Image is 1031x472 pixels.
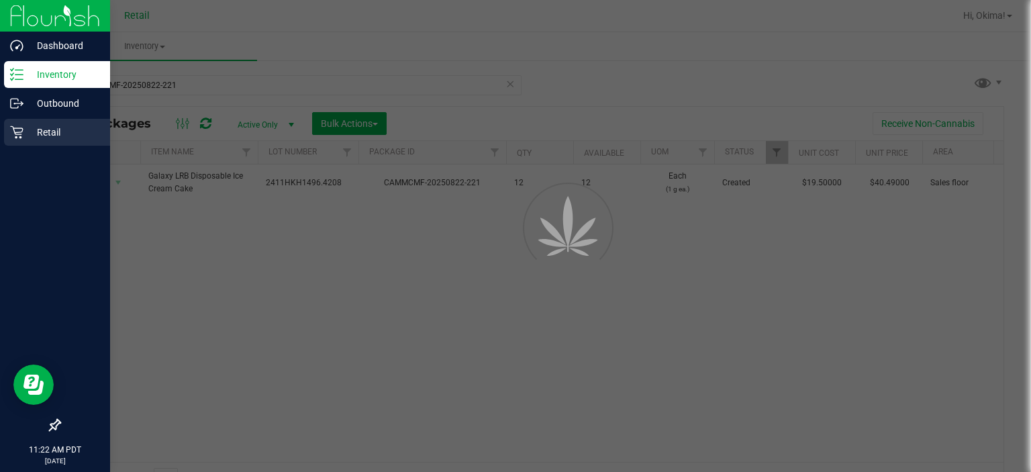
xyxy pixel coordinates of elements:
inline-svg: Retail [10,126,23,139]
inline-svg: Dashboard [10,39,23,52]
p: Retail [23,124,104,140]
inline-svg: Outbound [10,97,23,110]
iframe: Resource center [13,365,54,405]
p: 11:22 AM PDT [6,444,104,456]
p: Outbound [23,95,104,111]
p: [DATE] [6,456,104,466]
inline-svg: Inventory [10,68,23,81]
p: Dashboard [23,38,104,54]
p: Inventory [23,66,104,83]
